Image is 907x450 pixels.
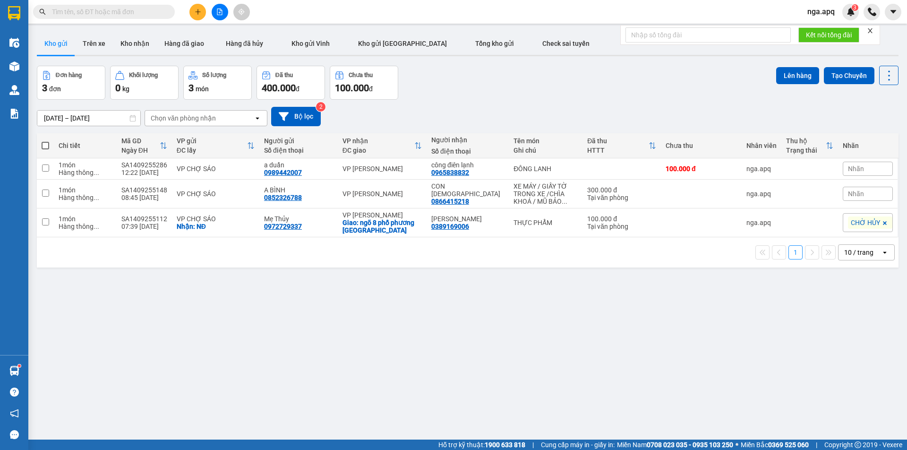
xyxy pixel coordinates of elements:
div: HTTT [587,147,649,154]
div: 08:45 [DATE] [121,194,167,201]
svg: open [254,114,261,122]
div: 300.000 đ [587,186,656,194]
button: Khối lượng0kg [110,66,179,100]
button: plus [189,4,206,20]
span: CHỜ HỦY [851,218,880,227]
img: warehouse-icon [9,61,19,71]
div: Chưa thu [666,142,737,149]
button: Đã thu400.000đ [257,66,325,100]
div: Chi tiết [59,142,111,149]
div: ĐC lấy [177,147,247,154]
div: XE MÁY / GIẤY TỜ TRONG XE /CHÌA KHOÁ / MŨ BẢO HIỂM TRÊN XE [513,182,578,205]
div: VP [PERSON_NAME] [342,211,422,219]
div: Số lượng [202,72,226,78]
button: Số lượng3món [183,66,252,100]
button: Hàng đã giao [157,32,212,55]
input: Select a date range. [37,111,140,126]
span: Hỗ trợ kỹ thuật: [438,440,525,450]
div: ĐC giao [342,147,414,154]
span: ⚪️ [736,443,738,447]
img: warehouse-icon [9,38,19,48]
div: VP [PERSON_NAME] [342,190,422,198]
div: Trạng thái [786,147,826,154]
div: Nhân viên [746,142,777,149]
button: Tạo Chuyến [824,67,874,84]
button: Lên hàng [776,67,819,84]
div: VP CHỢ SÁO [177,215,255,223]
th: Toggle SortBy [582,133,661,158]
span: plus [195,9,201,15]
div: Chưa thu [349,72,373,78]
div: Hàng thông thường [59,223,111,230]
div: Khối lượng [129,72,158,78]
th: Toggle SortBy [781,133,838,158]
span: Kho gửi Vinh [291,40,330,47]
button: aim [233,4,250,20]
span: Kết nối tổng đài [806,30,852,40]
th: Toggle SortBy [117,133,172,158]
span: Check sai tuyến [542,40,590,47]
span: Miền Nam [617,440,733,450]
button: Kho nhận [113,32,157,55]
div: Ngày ĐH [121,147,160,154]
div: 1 món [59,186,111,194]
div: Số điện thoại [431,147,504,155]
div: A BÌNH [264,186,333,194]
span: ... [94,194,99,201]
div: Chọn văn phòng nhận [151,113,216,123]
span: ... [94,169,99,176]
div: Mã GD [121,137,160,145]
span: 3 [188,82,194,94]
button: caret-down [885,4,901,20]
span: | [532,440,534,450]
div: 07:39 [DATE] [121,223,167,230]
span: Nhãn [848,165,864,173]
div: SA1409255112 [121,215,167,223]
strong: 1900 633 818 [485,441,525,449]
span: notification [10,409,19,418]
button: Bộ lọc [271,107,321,126]
div: nga.apq [746,219,777,226]
div: Tại văn phòng [587,223,656,230]
div: 100.000 đ [666,165,737,173]
button: Trên xe [75,32,113,55]
div: Số điện thoại [264,147,333,154]
span: Cung cấp máy in - giấy in: [541,440,615,450]
div: VP CHỢ SÁO [177,165,255,173]
div: 10 / trang [844,248,873,257]
div: Người nhận [431,136,504,144]
span: close [867,27,873,34]
button: Chưa thu100.000đ [330,66,398,100]
img: warehouse-icon [9,85,19,95]
span: | [816,440,817,450]
div: Linh Chi [431,215,504,223]
div: 0852326788 [264,194,302,201]
img: warehouse-icon [9,366,19,376]
span: Kho gửi [GEOGRAPHIC_DATA] [358,40,447,47]
div: CON THÁI [431,182,504,198]
span: 0 [115,82,120,94]
div: 100.000 đ [587,215,656,223]
span: 400.000 [262,82,296,94]
div: THỰC PHẨM [513,219,578,226]
div: 0965838832 [431,169,469,176]
div: Ghi chú [513,147,578,154]
div: VP nhận [342,137,414,145]
div: 0866415218 [431,198,469,205]
div: 0972729337 [264,223,302,230]
span: aim [238,9,245,15]
span: question-circle [10,388,19,397]
img: phone-icon [868,8,876,16]
th: Toggle SortBy [172,133,259,158]
div: Tên món [513,137,578,145]
img: solution-icon [9,109,19,119]
div: Người gửi [264,137,333,145]
span: đ [369,85,373,93]
span: ... [562,198,567,205]
sup: 3 [852,4,858,11]
span: caret-down [889,8,898,16]
span: search [39,9,46,15]
div: Thu hộ [786,137,826,145]
strong: 0369 525 060 [768,441,809,449]
div: Hàng thông thường [59,169,111,176]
